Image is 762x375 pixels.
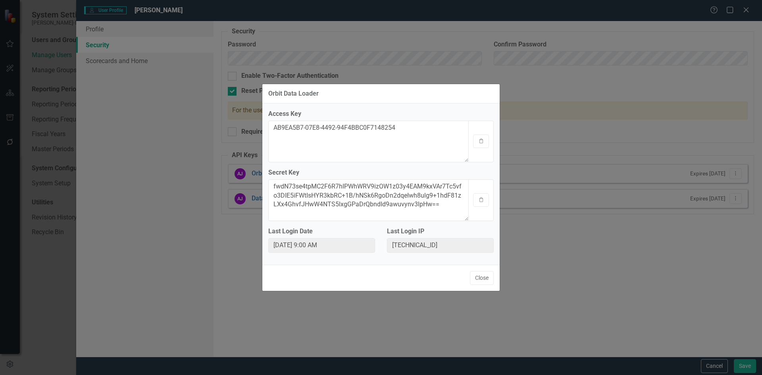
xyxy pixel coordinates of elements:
[470,271,494,285] button: Close
[387,227,494,236] label: Last Login IP
[268,110,494,119] label: Access Key
[268,227,375,236] label: Last Login Date
[268,179,469,221] textarea: fwdN73se4tpMC2F6R7hIPWhWRV9izOW1z03y4EAM9kxVAr7Tc5vfo3DIE5iFWtIsHYR3kbRC+1B/hNSk6RgoDn2dqeIwh8ulg...
[268,168,494,177] label: Secret Key
[268,121,469,162] textarea: AB9EA5B7-07E8-4492-94F4BBC0F7148254
[268,90,319,97] div: Orbit Data Loader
